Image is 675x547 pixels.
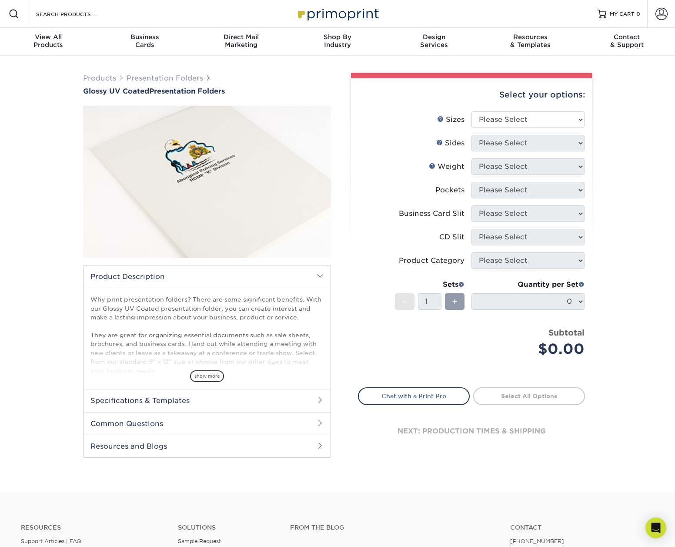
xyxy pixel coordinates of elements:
span: MY CART [610,10,635,18]
strong: Subtotal [548,328,585,337]
div: & Support [578,33,675,49]
span: show more [190,370,224,382]
span: Shop By [289,33,386,41]
div: Sizes [437,114,464,125]
a: Glossy UV CoatedPresentation Folders [83,87,331,95]
a: Presentation Folders [127,74,203,82]
a: Sample Request [178,538,221,544]
span: Business [97,33,193,41]
span: 0 [636,11,640,17]
a: [PHONE_NUMBER] [510,538,564,544]
div: Sides [436,138,464,148]
h2: Specifications & Templates [84,389,331,412]
div: Services [386,33,482,49]
a: Contact& Support [578,28,675,56]
span: Direct Mail [193,33,289,41]
a: DesignServices [386,28,482,56]
a: Chat with a Print Pro [358,387,470,405]
div: Marketing [193,33,289,49]
a: Contact [510,524,654,531]
div: Weight [429,161,464,172]
h4: From the Blog [290,524,487,531]
div: Product Category [399,255,464,266]
div: Business Card Slit [399,208,464,219]
p: Why print presentation folders? There are some significant benefits. With our Glossy UV Coated pr... [90,295,324,410]
a: Shop ByIndustry [289,28,386,56]
div: Cards [97,33,193,49]
a: Select All Options [473,387,585,405]
span: - [403,295,407,308]
div: next: production times & shipping [358,405,585,457]
a: Resources& Templates [482,28,579,56]
span: Design [386,33,482,41]
span: Glossy UV Coated [83,87,149,95]
span: Contact [578,33,675,41]
div: Sets [395,279,464,290]
img: Primoprint [294,4,381,23]
a: Direct MailMarketing [193,28,289,56]
h4: Resources [21,524,165,531]
h4: Solutions [178,524,277,531]
div: & Templates [482,33,579,49]
span: + [452,295,458,308]
div: $0.00 [478,339,585,359]
input: SEARCH PRODUCTS..... [35,9,120,19]
div: Open Intercom Messenger [645,517,666,538]
span: Resources [482,33,579,41]
h2: Resources and Blogs [84,435,331,457]
div: CD Slit [439,232,464,242]
a: BusinessCards [97,28,193,56]
h1: Presentation Folders [83,87,331,95]
img: Glossy UV Coated 01 [83,96,331,268]
h2: Common Questions [84,412,331,435]
div: Industry [289,33,386,49]
div: Pockets [435,185,464,195]
div: Quantity per Set [471,279,585,290]
a: Products [83,74,116,82]
h2: Product Description [84,265,331,288]
div: Select your options: [358,78,585,111]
